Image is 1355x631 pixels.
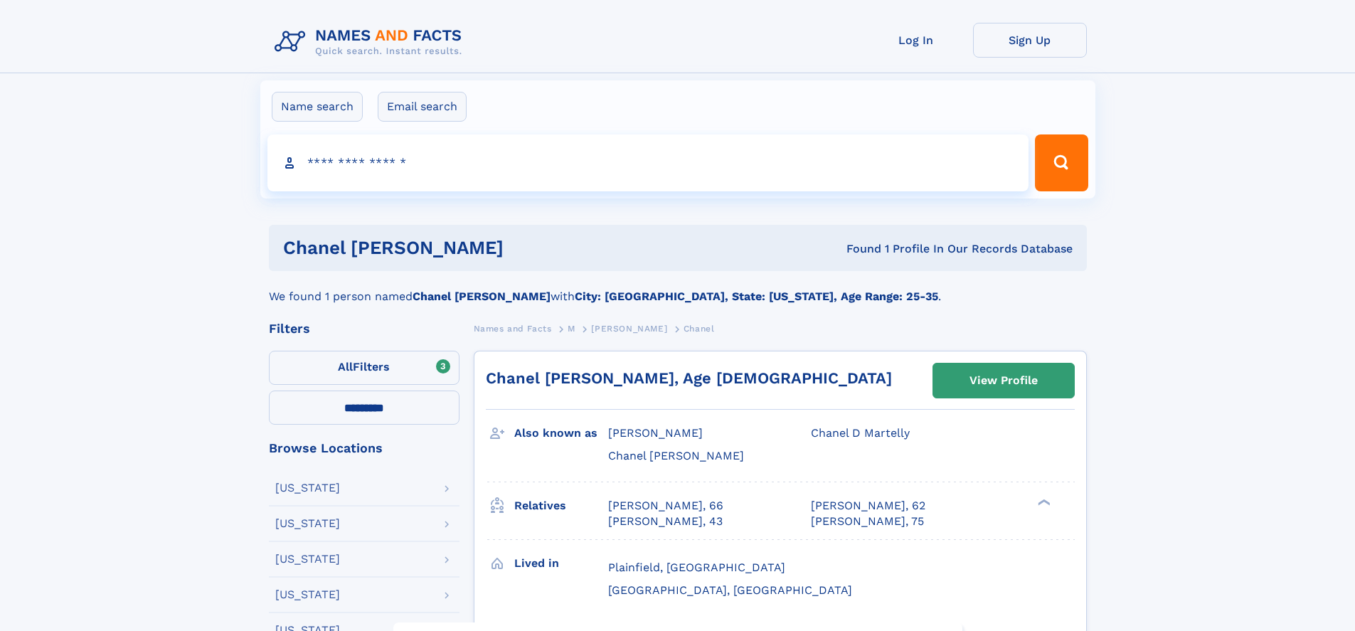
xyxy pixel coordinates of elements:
[568,319,575,337] a: M
[811,514,924,529] a: [PERSON_NAME], 75
[267,134,1029,191] input: search input
[969,364,1038,397] div: View Profile
[811,498,925,514] a: [PERSON_NAME], 62
[275,553,340,565] div: [US_STATE]
[675,241,1073,257] div: Found 1 Profile In Our Records Database
[973,23,1087,58] a: Sign Up
[283,239,675,257] h1: Chanel [PERSON_NAME]
[272,92,363,122] label: Name search
[1034,497,1051,507] div: ❯
[514,551,608,576] h3: Lived in
[514,421,608,445] h3: Also known as
[591,324,667,334] span: [PERSON_NAME]
[275,482,340,494] div: [US_STATE]
[413,290,551,303] b: Chanel [PERSON_NAME]
[608,498,723,514] a: [PERSON_NAME], 66
[568,324,575,334] span: M
[608,514,723,529] a: [PERSON_NAME], 43
[608,449,744,462] span: Chanel [PERSON_NAME]
[1035,134,1088,191] button: Search Button
[269,351,459,385] label: Filters
[859,23,973,58] a: Log In
[338,360,353,373] span: All
[591,319,667,337] a: [PERSON_NAME]
[608,426,703,440] span: [PERSON_NAME]
[608,561,785,574] span: Plainfield, [GEOGRAPHIC_DATA]
[269,442,459,455] div: Browse Locations
[514,494,608,518] h3: Relatives
[474,319,552,337] a: Names and Facts
[811,426,910,440] span: Chanel D Martelly
[486,369,892,387] a: Chanel [PERSON_NAME], Age [DEMOGRAPHIC_DATA]
[684,324,715,334] span: Chanel
[933,364,1074,398] a: View Profile
[269,23,474,61] img: Logo Names and Facts
[575,290,938,303] b: City: [GEOGRAPHIC_DATA], State: [US_STATE], Age Range: 25-35
[608,583,852,597] span: [GEOGRAPHIC_DATA], [GEOGRAPHIC_DATA]
[269,322,459,335] div: Filters
[275,518,340,529] div: [US_STATE]
[378,92,467,122] label: Email search
[275,589,340,600] div: [US_STATE]
[269,271,1087,305] div: We found 1 person named with .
